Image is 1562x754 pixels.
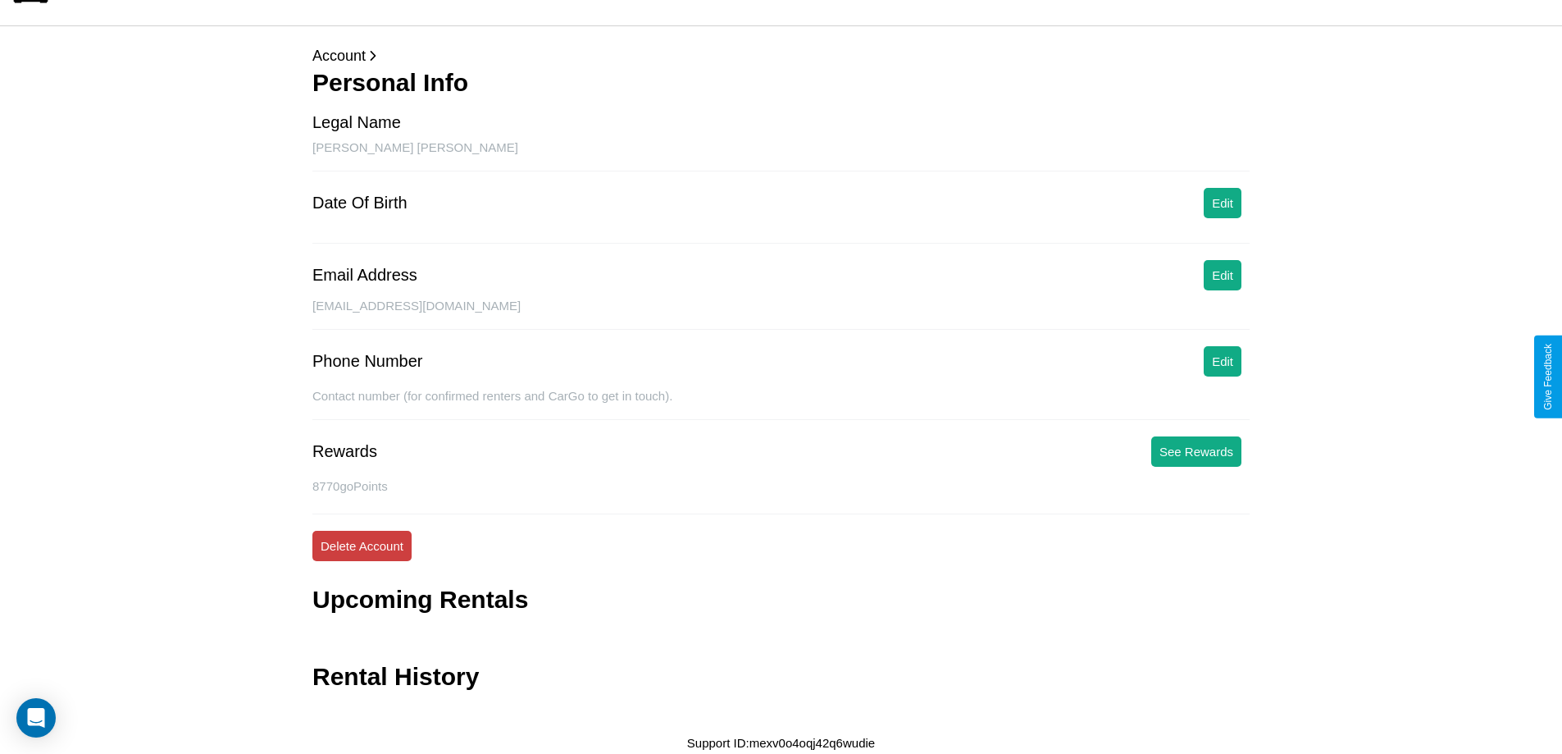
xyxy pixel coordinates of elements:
[312,140,1250,171] div: [PERSON_NAME] [PERSON_NAME]
[312,113,401,132] div: Legal Name
[312,663,479,691] h3: Rental History
[312,69,1250,97] h3: Personal Info
[312,531,412,561] button: Delete Account
[1542,344,1554,410] div: Give Feedback
[312,475,1250,497] p: 8770 goPoints
[1204,188,1241,218] button: Edit
[312,43,1250,69] p: Account
[312,194,408,212] div: Date Of Birth
[312,266,417,285] div: Email Address
[1204,260,1241,290] button: Edit
[312,352,423,371] div: Phone Number
[687,732,875,754] p: Support ID: mexv0o4oqj42q6wudie
[312,442,377,461] div: Rewards
[312,586,528,614] h3: Upcoming Rentals
[312,389,1250,420] div: Contact number (for confirmed renters and CarGo to get in touch).
[1151,436,1241,467] button: See Rewards
[16,698,56,738] div: Open Intercom Messenger
[1204,346,1241,377] button: Edit
[312,299,1250,330] div: [EMAIL_ADDRESS][DOMAIN_NAME]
